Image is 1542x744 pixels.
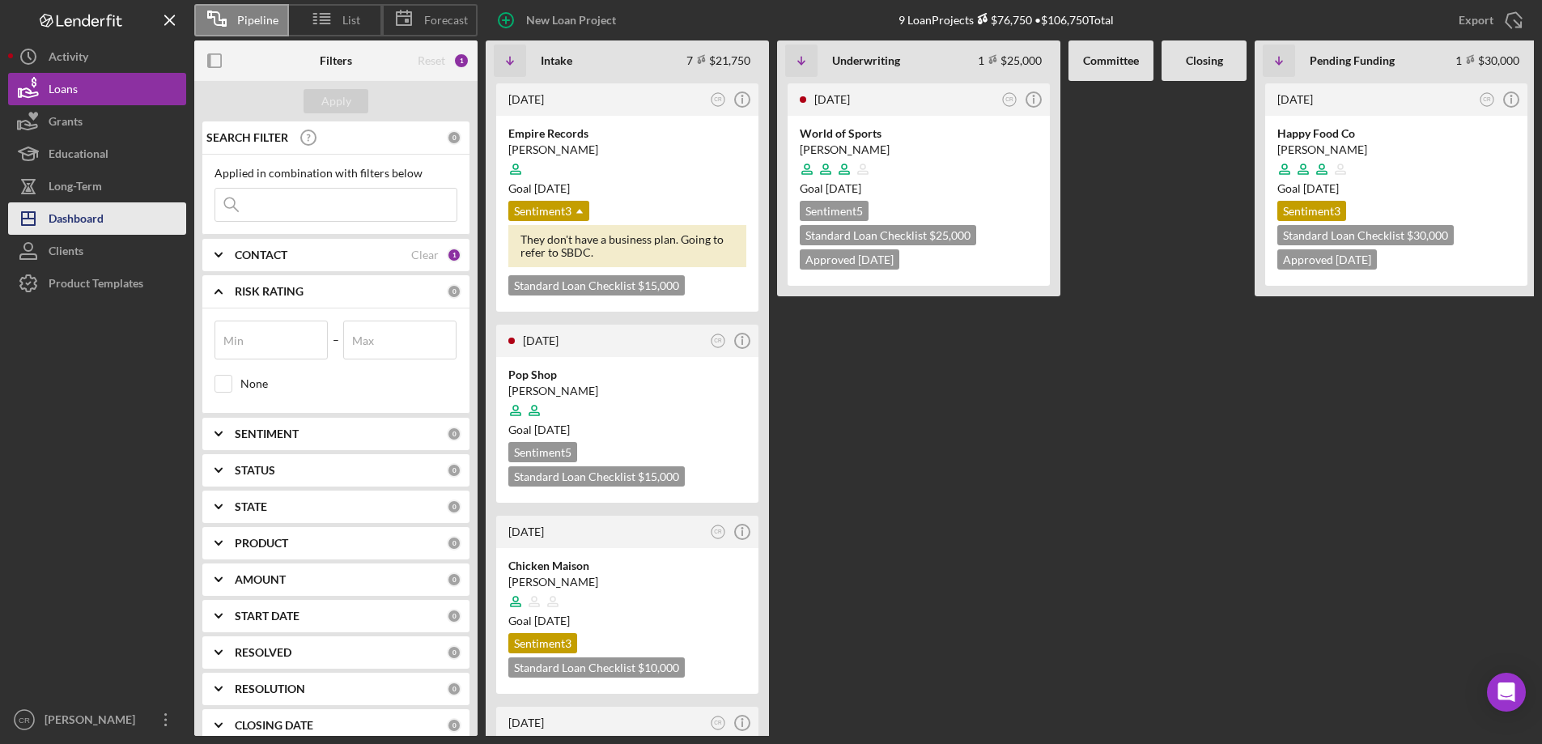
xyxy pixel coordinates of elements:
[8,138,186,170] button: Educational
[424,14,468,27] span: Forecast
[235,249,287,261] b: CONTACT
[1483,96,1491,102] text: CR
[714,721,722,726] text: CR
[508,367,746,383] div: Pop Shop
[49,138,108,174] div: Educational
[508,125,746,142] div: Empire Records
[486,4,632,36] button: New Loan Project
[235,464,275,477] b: STATUS
[447,284,461,299] div: 0
[352,334,374,347] label: Max
[447,682,461,696] div: 0
[508,275,685,295] div: Standard Loan Checklist
[1277,201,1346,221] div: Sentiment 3
[800,142,1038,158] div: [PERSON_NAME]
[8,73,186,105] a: Loans
[523,334,559,347] time: 2025-07-25 23:25
[800,249,899,270] div: Approved [DATE]
[686,53,750,67] div: 7 $21,750
[8,235,186,267] a: Clients
[237,14,278,27] span: Pipeline
[1277,142,1515,158] div: [PERSON_NAME]
[638,470,679,483] span: $15,000
[447,645,461,660] div: 0
[534,181,570,195] time: 10/04/2025
[49,202,104,239] div: Dashboard
[1310,54,1395,67] b: Pending Funding
[832,54,900,67] b: Underwriting
[342,14,360,27] span: List
[1277,181,1339,195] span: Goal
[235,646,291,659] b: RESOLVED
[508,525,544,538] time: 2025-07-25 16:47
[508,225,746,267] div: They don't have a business plan. Going to refer to SBDC.
[49,170,102,206] div: Long-Term
[1263,81,1530,288] a: [DATE]CRHappy Food Co[PERSON_NAME]Goal [DATE]Sentiment3Standard Loan Checklist $30,000Approved [D...
[534,614,570,627] time: 06/15/2025
[8,202,186,235] button: Dashboard
[8,105,186,138] button: Grants
[508,716,544,729] time: 2025-07-02 15:40
[974,13,1032,27] div: $76,750
[508,558,746,574] div: Chicken Maison
[19,716,30,725] text: CR
[304,89,368,113] button: Apply
[999,89,1021,111] button: CR
[1186,54,1223,67] b: Closing
[978,53,1042,67] div: 1 $25,000
[508,142,746,158] div: [PERSON_NAME]
[1277,125,1515,142] div: Happy Food Co
[49,40,88,77] div: Activity
[1303,181,1339,195] time: 05/15/2025
[508,633,577,653] div: Sentiment 3
[8,704,186,736] button: CR[PERSON_NAME]
[49,73,78,109] div: Loans
[826,181,861,195] time: 06/21/2025
[447,427,461,441] div: 0
[447,248,461,262] div: 1
[1083,54,1139,67] b: Committee
[1442,4,1534,36] button: Export
[707,89,729,111] button: CR
[235,427,299,440] b: SENTIMENT
[215,167,457,180] div: Applied in combination with filters below
[494,513,761,696] a: [DATE]CRChicken Maison[PERSON_NAME]Goal [DATE]Sentiment3Standard Loan Checklist $10,000
[800,201,869,221] div: Sentiment 5
[800,181,861,195] span: Goal
[235,500,267,513] b: STATE
[447,609,461,623] div: 0
[447,130,461,145] div: 0
[8,267,186,300] a: Product Templates
[235,719,313,732] b: CLOSING DATE
[235,285,304,298] b: RISK RATING
[508,657,685,678] div: Standard Loan Checklist
[49,267,143,304] div: Product Templates
[800,225,976,245] div: Standard Loan Checklist $25,000
[508,423,570,436] span: Goal
[418,54,445,67] div: Reset
[1277,249,1377,270] div: Approved [DATE]
[508,466,685,487] div: Standard Loan Checklist
[1476,89,1498,111] button: CR
[447,500,461,514] div: 0
[8,40,186,73] a: Activity
[1005,96,1013,102] text: CR
[534,423,570,436] time: 09/08/2025
[8,170,186,202] button: Long-Term
[411,249,439,261] div: Clear
[235,682,305,695] b: RESOLUTION
[49,235,83,271] div: Clients
[333,321,339,371] span: –
[508,442,577,462] div: Sentiment 5
[447,572,461,587] div: 0
[235,537,288,550] b: PRODUCT
[508,92,544,106] time: 2025-08-20 18:30
[714,529,722,535] text: CR
[714,338,722,344] text: CR
[508,181,570,195] span: Goal
[40,704,146,740] div: [PERSON_NAME]
[707,712,729,734] button: CR
[814,92,850,106] time: 2025-08-15 17:01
